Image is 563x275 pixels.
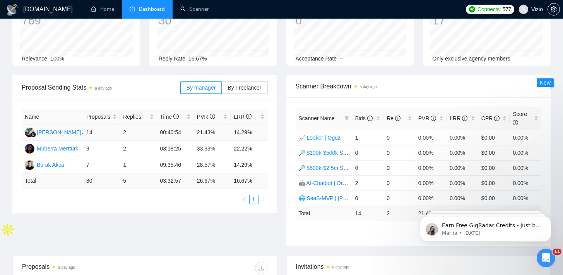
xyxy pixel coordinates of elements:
td: 0.00% [415,160,447,175]
td: 14.29% [231,125,267,141]
span: Acceptance Rate [296,55,337,62]
a: 🔎 $500k-$2.5m Spent 💰 [299,165,362,171]
li: Previous Page [240,195,249,204]
time: a day ago [95,86,112,90]
td: 21.43% [194,125,231,141]
td: 0 [352,160,384,175]
td: 0 [352,190,384,206]
button: download [255,262,267,274]
button: left [240,195,249,204]
span: Proposal Sending Stats [22,83,180,92]
td: 14 [83,125,120,141]
span: filter [343,112,351,124]
th: Replies [120,109,157,125]
td: 5 [120,173,157,189]
td: 2 [383,206,415,221]
td: 9 [83,141,120,157]
td: 0.00% [447,160,478,175]
a: 1 [250,195,258,204]
td: 0.00% [447,130,478,145]
span: Replies [123,112,148,121]
td: 16.67 % [231,173,267,189]
td: 2 [120,125,157,141]
td: Total [22,173,83,189]
span: user [521,7,526,12]
td: 0.00% [415,175,447,190]
span: 100% [50,55,64,62]
img: BA [25,160,34,170]
td: 0.00% [447,190,478,206]
div: [PERSON_NAME] [37,128,81,137]
th: Name [22,109,83,125]
span: Re [387,115,400,121]
td: 1 [120,157,157,173]
a: SM[PERSON_NAME] [25,129,81,135]
span: 11 [553,249,561,255]
li: 1 [249,195,258,204]
span: Score [513,111,527,126]
td: 0.00% [415,130,447,145]
img: gigradar-bm.png [31,132,36,137]
td: 03:32:57 [157,173,194,189]
span: info-circle [513,120,518,125]
td: 0 [383,130,415,145]
span: 577 [502,5,511,14]
span: By Freelancer [228,85,261,91]
span: info-circle [173,114,179,119]
span: Connects: [477,5,501,14]
span: PVR [197,114,215,120]
a: homeHome [91,6,114,12]
span: PVR [418,115,436,121]
td: 0 [383,160,415,175]
img: logo [6,3,19,16]
td: 0.00% [447,145,478,160]
a: MMMuberra Mertturk [25,145,78,151]
span: LRR [450,115,467,121]
td: 1 [352,130,384,145]
span: download [255,265,267,271]
img: MM [25,144,34,154]
td: 26.67 % [194,173,231,189]
td: 09:35:46 [157,157,194,173]
td: $0.00 [478,145,510,160]
td: 14 [352,206,384,221]
span: Reply Rate [159,55,185,62]
span: Invitations [296,262,541,272]
iframe: Intercom notifications message [408,200,563,254]
li: Next Page [258,195,268,204]
td: 14.29% [231,157,267,173]
td: 28.57% [194,157,231,173]
span: info-circle [246,114,252,119]
button: setting [548,3,560,16]
iframe: Intercom live chat [537,249,555,267]
div: Burak Akca [37,161,64,169]
td: 0.00% [510,145,541,160]
span: 16.67% [188,55,207,62]
span: right [261,197,265,202]
span: Only exclusive agency members [432,55,510,62]
td: 0 [352,145,384,160]
span: info-circle [494,116,500,121]
span: Time [160,114,179,120]
span: info-circle [367,116,373,121]
td: $0.00 [478,175,510,190]
button: right [258,195,268,204]
img: SM [25,128,34,137]
img: upwork-logo.png [469,6,475,12]
a: searchScanner [180,6,209,12]
a: 📈 Looker | Oguz [299,135,341,141]
span: By manager [187,85,216,91]
td: 30 [83,173,120,189]
td: 0.00% [447,175,478,190]
td: 0.00% [415,190,447,206]
time: a day ago [58,265,75,270]
span: filter [344,116,349,121]
span: dashboard [130,6,135,12]
time: a day ago [332,265,349,269]
td: 0.00% [510,190,541,206]
td: 33.33% [194,141,231,157]
td: $0.00 [478,160,510,175]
